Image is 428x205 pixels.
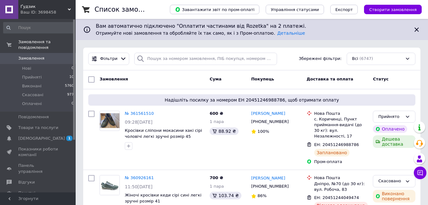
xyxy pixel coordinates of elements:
[170,5,259,14] button: Завантажити звіт по пром-оплаті
[335,7,353,12] span: Експорт
[271,7,319,12] span: Управління статусами
[22,83,42,89] span: Виконані
[18,163,58,174] span: Панель управління
[210,119,224,124] span: 1 пара
[3,22,74,33] input: Пошук
[20,4,68,9] span: Ґудзик
[352,56,358,62] span: Всі
[314,111,368,116] div: Нова Пошта
[100,176,119,195] img: Фото товару
[251,175,285,181] a: [PERSON_NAME]
[314,159,368,165] div: Пром-оплата
[378,114,402,120] div: Прийнято
[72,101,74,107] span: 0
[100,113,119,128] img: Фото товару
[250,118,290,126] div: [PHONE_NUMBER]
[69,74,74,80] span: 10
[299,56,342,62] span: Збережені фільтри:
[369,7,417,12] span: Створити замовлення
[125,193,201,203] a: Жіночі кросівки кеди сірі сині легкі зручні розмір 41
[66,136,72,141] span: 1
[266,5,324,14] button: Управління статусами
[314,175,368,181] div: Нова Пошта
[125,175,154,180] a: № 360926161
[373,135,415,148] div: Дешева доставка
[22,101,42,107] span: Оплачені
[100,56,118,62] span: Фільтри
[67,92,74,98] span: 977
[18,136,65,141] span: [DEMOGRAPHIC_DATA]
[175,7,254,12] span: Завантажити звіт по пром-оплаті
[373,125,407,133] div: Оплачено
[18,146,58,158] span: Показники роботи компанії
[277,31,305,36] a: Детальніше
[65,83,74,89] span: 5760
[100,111,120,131] a: Фото товару
[314,116,368,139] div: с. Коричинці, Пункт приймання-видачі (до 30 кг): вул. Незалежності, 17
[20,9,76,15] div: Ваш ID: 3698458
[314,142,359,147] span: ЕН: 20451246988786
[18,190,35,196] span: Покупці
[18,39,76,50] span: Замовлення та повідомлення
[251,77,274,81] span: Покупець
[330,5,358,14] button: Експорт
[18,125,58,131] span: Товари та послуги
[210,175,223,180] span: 700 ₴
[314,195,359,200] span: ЕН: 20451244049474
[358,7,422,12] a: Створити замовлення
[18,114,49,120] span: Повідомлення
[314,149,350,156] div: Заплановано
[307,77,353,81] span: Доставка та оплата
[22,74,42,80] span: Прийняті
[22,66,31,71] span: Нові
[314,181,368,192] div: Дніпро, №70 (до 30 кг): вул. Робоча, 83
[251,111,285,117] a: [PERSON_NAME]
[378,178,402,184] div: Скасовано
[373,77,389,81] span: Статус
[210,111,223,116] span: 600 ₴
[96,31,305,36] span: Отримуйте нові замовлення та обробляйте їх так само, як і з Пром-оплатою.
[18,179,35,185] span: Відгуки
[125,111,154,116] a: № 361561510
[95,6,159,13] h1: Список замовлень
[210,184,224,189] span: 1 пара
[100,175,120,195] a: Фото товару
[125,184,153,189] span: 11:50[DATE]
[91,97,413,103] span: Надішліть посилку за номером ЕН 20451246988786, щоб отримати оплату
[257,129,269,134] span: 100%
[72,66,74,71] span: 0
[22,92,43,98] span: Скасовані
[125,128,202,139] a: Кросівки сліпони мокасини хакі сірі чоловічі легкі зручні розмір 45
[18,56,44,61] span: Замовлення
[125,120,153,125] span: 09:28[DATE]
[364,5,422,14] button: Створити замовлення
[373,190,415,202] div: Виконано повернення
[210,192,241,199] div: 103.74 ₴
[359,56,373,61] span: (6747)
[134,53,277,65] input: Пошук за номером замовлення, ПІБ покупця, номером телефону, Email, номером накладної
[96,23,408,30] span: Вам автоматично підключено "Оплатити частинами від Rozetka" на 2 платежі.
[414,167,426,179] button: Чат з покупцем
[250,182,290,190] div: [PHONE_NUMBER]
[257,193,267,198] span: 86%
[210,127,238,135] div: 88.92 ₴
[210,77,221,81] span: Cума
[100,77,128,81] span: Замовлення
